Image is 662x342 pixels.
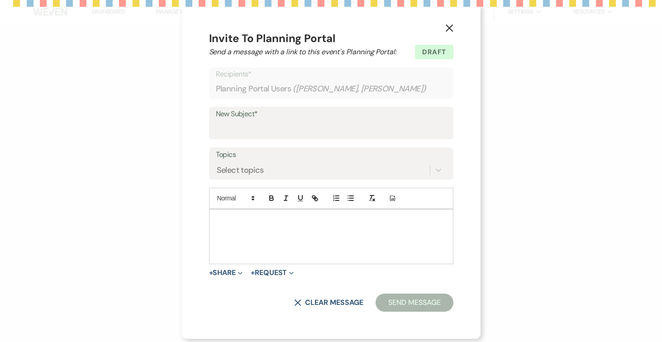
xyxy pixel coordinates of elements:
[216,68,447,80] p: Recipients*
[293,83,426,95] span: ( [PERSON_NAME], [PERSON_NAME] )
[216,80,447,98] div: Planning Portal Users
[217,164,264,176] div: Select topics
[251,269,294,276] button: Request
[415,45,453,59] span: Draft
[209,30,453,47] h4: Invite To Planning Portal
[209,269,213,276] span: +
[209,47,453,57] h2: Send a message with a link to this event's Planning Portal:
[216,148,447,161] label: Topics
[216,108,447,121] label: New Subject*
[209,269,243,276] button: Share
[251,269,255,276] span: +
[376,294,453,312] button: Send Message
[294,299,363,306] button: Clear message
